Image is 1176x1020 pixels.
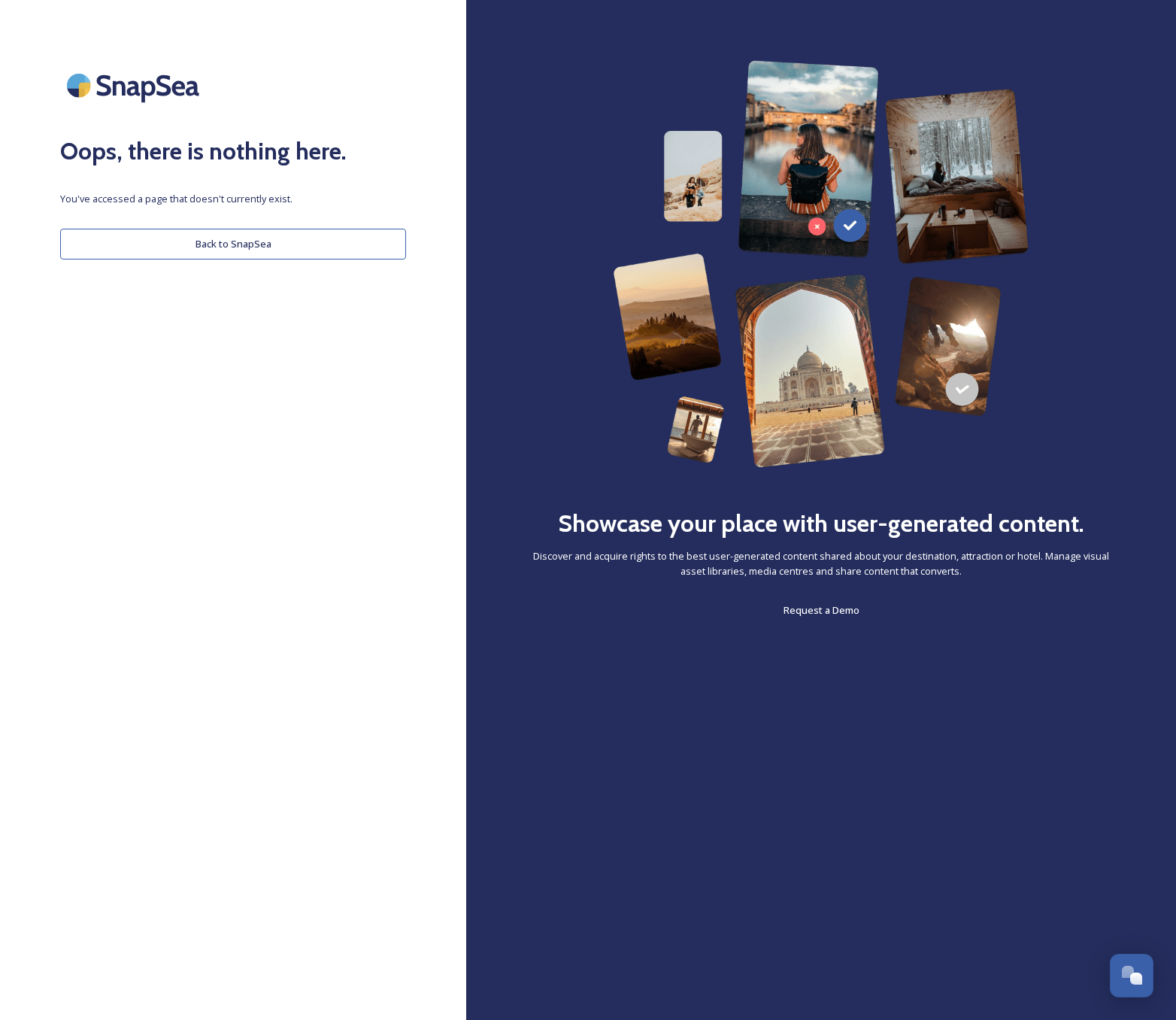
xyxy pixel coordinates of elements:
h2: Oops, there is nothing here. [60,133,406,169]
span: You've accessed a page that doesn't currently exist. [60,192,406,206]
button: Back to SnapSea [60,229,406,260]
h2: Showcase your place with user-generated content. [558,505,1084,542]
img: 63b42ca75bacad526042e722_Group%20154-p-800.png [613,60,1029,468]
span: Discover and acquire rights to the best user-generated content shared about your destination, att... [526,549,1116,578]
span: Request a Demo [783,603,859,617]
img: SnapSea Logo [60,60,211,111]
a: Request a Demo [783,601,859,619]
button: Open Chat [1110,954,1153,997]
